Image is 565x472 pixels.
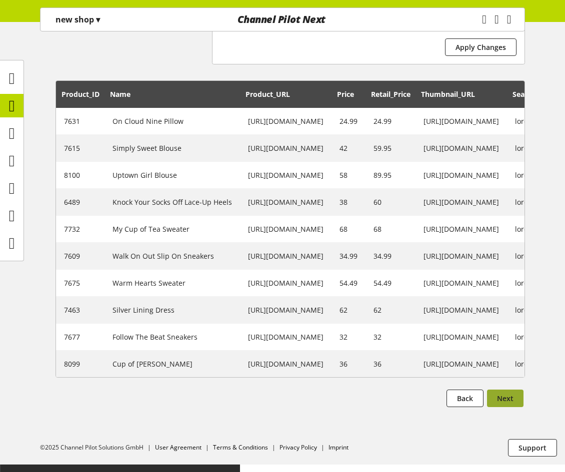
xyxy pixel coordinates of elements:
[112,143,232,153] div: Simply Sweet Blouse
[373,197,407,207] div: 60
[373,170,407,180] div: 89.95
[339,143,357,153] div: 42
[155,443,201,452] a: User Agreement
[112,224,232,234] div: My Cup of Tea Sweater
[64,332,96,342] div: 7677
[373,359,407,369] div: 36
[96,14,100,25] span: ▾
[64,197,96,207] div: 6489
[455,42,506,52] span: Apply Changes
[279,443,317,452] a: Privacy Policy
[64,278,96,288] div: 7675
[55,13,100,25] p: new shop
[64,305,96,315] div: 7463
[64,224,96,234] div: 7732
[337,89,354,99] span: Price
[373,143,407,153] div: 59.95
[373,251,407,261] div: 34.99
[248,332,323,342] div: https://www.domain.com/product/pch-8738
[373,116,407,126] div: 24.99
[61,89,99,99] span: Product_ID
[421,89,475,99] span: Thumbnail_URL
[112,359,232,369] div: Cup of Joe Pillow
[112,116,232,126] div: On Cloud Nine Pillow
[423,305,499,315] div: https://www.domain.com/images/wks-5026_600x600.png
[40,443,155,452] li: ©2025 Channel Pilot Solutions GmbH
[112,251,232,261] div: Walk On Out Slip On Sneakers
[446,390,483,407] button: Back
[423,197,499,207] div: https://www.domain.com/images/dko-prof_600x600.png
[373,278,407,288] div: 54.49
[508,439,557,457] button: Support
[64,251,96,261] div: 7609
[248,116,323,126] div: https://www.domain.com/product/heh-9133
[423,359,499,369] div: https://www.domain.com/images/pch-8475_600x600.png
[423,278,499,288] div: https://www.domain.com/images/dko-camel_600x600.png
[248,305,323,315] div: https://www.domain.com/product/wks-5026
[339,359,357,369] div: 36
[339,332,357,342] div: 32
[339,197,357,207] div: 38
[339,170,357,180] div: 58
[248,224,323,234] div: https://www.domain.com/product/heh-2172
[457,393,473,404] span: Back
[112,170,232,180] div: Uptown Girl Blouse
[64,116,96,126] div: 7631
[328,443,348,452] a: Imprint
[373,305,407,315] div: 62
[423,332,499,342] div: https://www.domain.com/images/pch-8738_600x600.png
[339,116,357,126] div: 24.99
[110,89,130,99] span: Name
[339,224,357,234] div: 68
[371,89,410,99] span: Retail_Price
[423,170,499,180] div: https://www.domain.com/images/wks-6016_600x600.png
[248,143,323,153] div: https://www.domain.com/product/heh-2245
[248,251,323,261] div: https://www.domain.com/product/heh-2211
[64,143,96,153] div: 7615
[423,143,499,153] div: https://www.domain.com/images/heh-2245_600x600.png
[487,390,523,407] button: Next
[248,278,323,288] div: https://www.domain.com/product/dko-camel
[213,443,268,452] a: Terms & Conditions
[248,197,323,207] div: https://www.domain.com/product/dko-prof
[423,251,499,261] div: https://www.domain.com/images/heh-2211_600x600.png
[373,224,407,234] div: 68
[248,170,323,180] div: https://www.domain.com/product/wks-6016
[339,251,357,261] div: 34.99
[112,197,232,207] div: Knock Your Socks Off Lace-Up Heels
[445,38,516,56] button: Apply Changes
[518,443,546,453] span: Support
[497,393,513,404] span: Next
[245,89,290,99] span: Product_URL
[339,278,357,288] div: 54.49
[112,305,232,315] div: Silver Lining Dress
[248,359,323,369] div: https://www.domain.com/product/pch-8475
[112,332,232,342] div: Follow The Beat Sneakers
[423,116,499,126] div: https://www.domain.com/images/heh-9133_600x600.png
[373,332,407,342] div: 32
[64,170,96,180] div: 8100
[64,359,96,369] div: 8099
[40,7,525,31] nav: main navigation
[112,278,232,288] div: Warm Hearts Sweater
[339,305,357,315] div: 62
[423,224,499,234] div: https://www.domain.com/images/heh-2172_600x600.png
